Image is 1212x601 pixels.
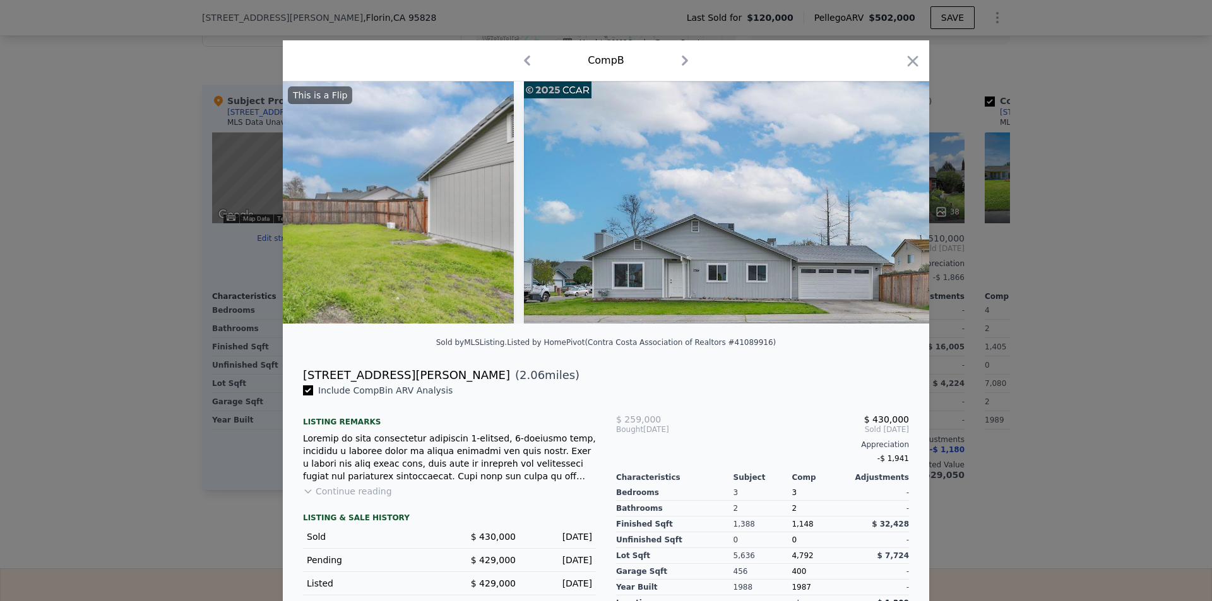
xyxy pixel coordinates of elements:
span: Include Comp B in ARV Analysis [313,385,458,395]
div: Bedrooms [616,485,734,501]
img: Property Img [524,81,930,324]
span: $ 259,000 [616,414,661,424]
div: 3 [734,485,792,501]
div: [DATE] [526,554,592,566]
div: Loremip do sita consectetur adipiscin 1-elitsed, 6-doeiusmo temp, incididu u laboree dolor ma ali... [303,432,596,482]
div: Pending [307,554,439,566]
div: Lot Sqft [616,548,734,564]
div: Adjustments [850,472,909,482]
div: 2 [792,501,850,516]
div: 1988 [734,580,792,595]
div: Year Built [616,580,734,595]
div: [DATE] [526,577,592,590]
div: Sold by MLSListing . [436,338,507,347]
span: $ 429,000 [471,555,516,565]
span: $ 32,428 [872,520,909,528]
div: - [850,580,909,595]
div: - [850,564,909,580]
div: - [850,485,909,501]
div: Subject [734,472,792,482]
div: 456 [734,564,792,580]
img: Property Img [150,81,514,324]
div: [STREET_ADDRESS][PERSON_NAME] [303,366,510,384]
div: 0 [734,532,792,548]
span: Sold [DATE] [714,424,909,435]
span: ( miles) [510,366,579,384]
div: Comp [792,472,850,482]
div: Unfinished Sqft [616,532,734,548]
div: Listed [307,577,439,590]
div: Listed by HomePivot (Contra Costa Association of Realtors #41089916) [507,338,776,347]
span: $ 7,724 [877,551,909,560]
div: Comp B [588,53,624,68]
div: This is a Flip [288,86,352,104]
span: 0 [792,535,797,544]
span: $ 430,000 [471,532,516,542]
div: Sold [307,530,439,543]
span: $ 429,000 [471,578,516,588]
div: 1,388 [734,516,792,532]
div: [DATE] [526,530,592,543]
span: 3 [792,488,797,497]
button: Continue reading [303,485,392,498]
div: 2 [734,501,792,516]
span: Bought [616,424,643,435]
div: - [850,532,909,548]
span: 2.06 [520,368,545,382]
div: [DATE] [616,424,714,435]
div: 1987 [792,580,850,595]
span: -$ 1,941 [877,454,909,463]
div: Garage Sqft [616,564,734,580]
span: 4,792 [792,551,813,560]
div: Appreciation [616,440,909,450]
div: 5,636 [734,548,792,564]
div: Finished Sqft [616,516,734,532]
div: Listing remarks [303,407,596,427]
div: - [850,501,909,516]
div: Characteristics [616,472,734,482]
span: $ 430,000 [864,414,909,424]
div: Bathrooms [616,501,734,516]
span: 400 [792,567,806,576]
span: 1,148 [792,520,813,528]
div: LISTING & SALE HISTORY [303,513,596,525]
